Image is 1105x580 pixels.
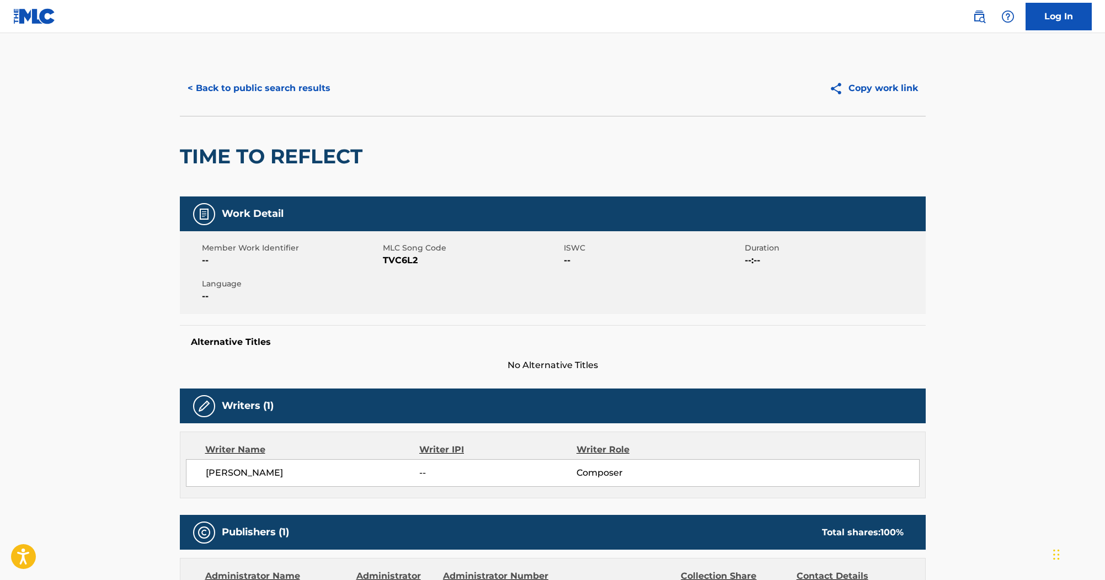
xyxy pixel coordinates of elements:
[564,254,742,267] span: --
[222,207,284,220] h5: Work Detail
[180,144,368,169] h2: TIME TO REFLECT
[1050,527,1105,580] iframe: Chat Widget
[564,242,742,254] span: ISWC
[419,466,576,480] span: --
[383,242,561,254] span: MLC Song Code
[968,6,990,28] a: Public Search
[1026,3,1092,30] a: Log In
[197,526,211,539] img: Publishers
[13,8,56,24] img: MLC Logo
[419,443,576,456] div: Writer IPI
[973,10,986,23] img: search
[880,527,904,538] span: 100 %
[383,254,561,267] span: TVC6L2
[180,75,338,102] button: < Back to public search results
[202,242,380,254] span: Member Work Identifier
[222,400,274,412] h5: Writers (1)
[821,75,926,102] button: Copy work link
[206,466,420,480] span: [PERSON_NAME]
[829,82,848,95] img: Copy work link
[997,6,1019,28] div: Help
[1053,538,1060,571] div: Drag
[202,278,380,290] span: Language
[1001,10,1015,23] img: help
[202,290,380,303] span: --
[180,359,926,372] span: No Alternative Titles
[205,443,420,456] div: Writer Name
[197,400,211,413] img: Writers
[191,337,915,348] h5: Alternative Titles
[222,526,289,539] h5: Publishers (1)
[576,466,719,480] span: Composer
[202,254,380,267] span: --
[576,443,719,456] div: Writer Role
[745,242,923,254] span: Duration
[745,254,923,267] span: --:--
[197,207,211,221] img: Work Detail
[822,526,904,539] div: Total shares:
